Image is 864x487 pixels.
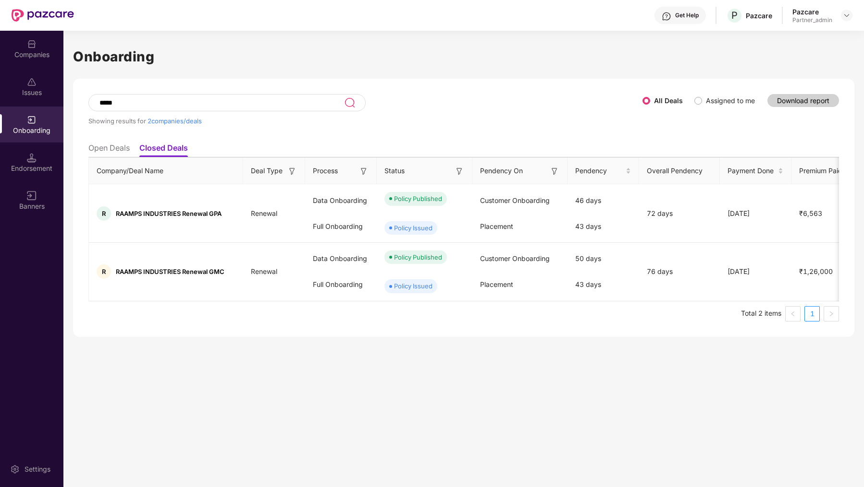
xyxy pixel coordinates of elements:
[10,464,20,474] img: svg+xml;base64,PHN2ZyBpZD0iU2V0dGluZy0yMHgyMCIgeG1sbnM9Imh0dHA6Ly93d3cudzMub3JnLzIwMDAvc3ZnIiB3aW...
[305,214,377,239] div: Full Onboarding
[824,306,839,321] li: Next Page
[720,158,791,184] th: Payment Done
[97,206,111,221] div: R
[792,7,832,16] div: Pazcare
[480,222,513,230] span: Placement
[88,117,642,125] div: Showing results for
[305,188,377,214] div: Data Onboarding
[12,9,74,22] img: New Pazcare Logo
[792,16,832,24] div: Partner_admin
[720,266,791,277] div: [DATE]
[116,268,224,275] span: RAAMPS INDUSTRIES Renewal GMC
[243,209,285,217] span: Renewal
[568,272,639,297] div: 43 days
[251,166,283,176] span: Deal Type
[568,158,639,184] th: Pendency
[662,12,671,21] img: svg+xml;base64,PHN2ZyBpZD0iSGVscC0zMngzMiIgeG1sbnM9Imh0dHA6Ly93d3cudzMub3JnLzIwMDAvc3ZnIiB3aWR0aD...
[720,208,791,219] div: [DATE]
[313,166,338,176] span: Process
[790,311,796,317] span: left
[359,166,369,176] img: svg+xml;base64,PHN2ZyB3aWR0aD0iMTYiIGhlaWdodD0iMTYiIHZpZXdCb3g9IjAgMCAxNiAxNiIgZmlsbD0ibm9uZSIgeG...
[741,306,781,321] li: Total 2 items
[824,306,839,321] button: right
[394,194,442,203] div: Policy Published
[394,223,432,233] div: Policy Issued
[828,311,834,317] span: right
[27,39,37,49] img: svg+xml;base64,PHN2ZyBpZD0iQ29tcGFuaWVzIiB4bWxucz0iaHR0cDovL3d3dy53My5vcmcvMjAwMC9zdmciIHdpZHRoPS...
[791,267,840,275] span: ₹1,26,000
[243,267,285,275] span: Renewal
[706,96,755,105] label: Assigned to me
[480,280,513,288] span: Placement
[27,191,37,201] img: svg+xml;base64,PHN2ZyB3aWR0aD0iMTYiIGhlaWdodD0iMTYiIHZpZXdCb3g9IjAgMCAxNiAxNiIgZmlsbD0ibm9uZSIgeG...
[568,246,639,272] div: 50 days
[27,77,37,87] img: svg+xml;base64,PHN2ZyBpZD0iSXNzdWVzX2Rpc2FibGVkIiB4bWxucz0iaHR0cDovL3d3dy53My5vcmcvMjAwMC9zdmciIH...
[305,246,377,272] div: Data Onboarding
[384,166,405,176] span: Status
[394,252,442,262] div: Policy Published
[639,158,720,184] th: Overall Pendency
[22,464,53,474] div: Settings
[804,306,820,321] li: 1
[767,94,839,107] button: Download report
[97,264,111,279] div: R
[89,158,243,184] th: Company/Deal Name
[805,307,819,321] a: 1
[344,97,355,108] img: svg+xml;base64,PHN2ZyB3aWR0aD0iMjQiIGhlaWdodD0iMjUiIHZpZXdCb3g9IjAgMCAyNCAyNSIgZmlsbD0ibm9uZSIgeG...
[728,166,776,176] span: Payment Done
[287,166,297,176] img: svg+xml;base64,PHN2ZyB3aWR0aD0iMTYiIGhlaWdodD0iMTYiIHZpZXdCb3g9IjAgMCAxNiAxNiIgZmlsbD0ibm9uZSIgeG...
[305,272,377,297] div: Full Onboarding
[139,143,188,157] li: Closed Deals
[785,306,801,321] button: left
[568,214,639,239] div: 43 days
[791,158,853,184] th: Premium Paid
[480,254,550,262] span: Customer Onboarding
[27,153,37,163] img: svg+xml;base64,PHN2ZyB3aWR0aD0iMTQuNSIgaGVpZ2h0PSIxNC41IiB2aWV3Qm94PSIwIDAgMTYgMTYiIGZpbGw9Im5vbm...
[731,10,738,21] span: P
[785,306,801,321] li: Previous Page
[575,166,624,176] span: Pendency
[480,196,550,204] span: Customer Onboarding
[116,210,222,217] span: RAAMPS INDUSTRIES Renewal GPA
[394,281,432,291] div: Policy Issued
[675,12,699,19] div: Get Help
[654,96,683,105] label: All Deals
[746,11,772,20] div: Pazcare
[27,115,37,125] img: svg+xml;base64,PHN2ZyB3aWR0aD0iMjAiIGhlaWdodD0iMjAiIHZpZXdCb3g9IjAgMCAyMCAyMCIgZmlsbD0ibm9uZSIgeG...
[568,188,639,214] div: 46 days
[73,46,854,67] h1: Onboarding
[843,12,851,19] img: svg+xml;base64,PHN2ZyBpZD0iRHJvcGRvd24tMzJ4MzIiIHhtbG5zPSJodHRwOi8vd3d3LnczLm9yZy8yMDAwL3N2ZyIgd2...
[88,143,130,157] li: Open Deals
[455,166,464,176] img: svg+xml;base64,PHN2ZyB3aWR0aD0iMTYiIGhlaWdodD0iMTYiIHZpZXdCb3g9IjAgMCAxNiAxNiIgZmlsbD0ibm9uZSIgeG...
[550,166,559,176] img: svg+xml;base64,PHN2ZyB3aWR0aD0iMTYiIGhlaWdodD0iMTYiIHZpZXdCb3g9IjAgMCAxNiAxNiIgZmlsbD0ibm9uZSIgeG...
[480,166,523,176] span: Pendency On
[148,117,202,125] span: 2 companies/deals
[791,209,830,217] span: ₹6,563
[639,266,720,277] div: 76 days
[639,208,720,219] div: 72 days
